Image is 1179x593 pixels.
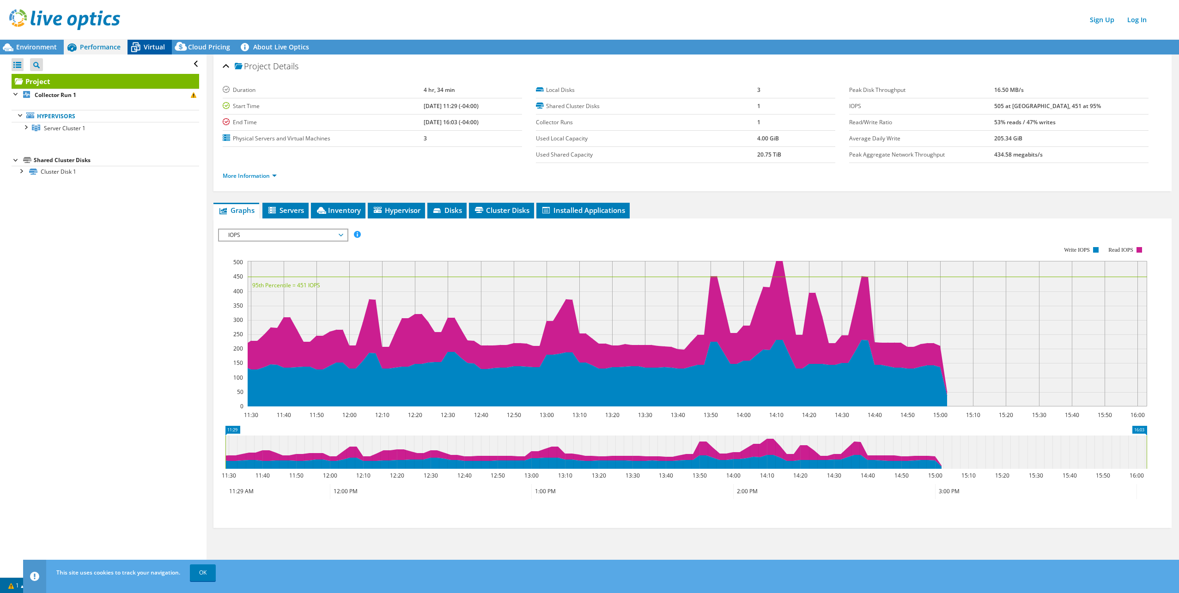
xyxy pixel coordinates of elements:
text: 11:30 [221,472,236,479]
text: 16:00 [1129,472,1143,479]
b: 3 [757,86,760,94]
text: 300 [233,316,243,324]
label: IOPS [849,102,994,111]
span: Installed Applications [541,206,625,215]
text: 15:10 [961,472,975,479]
a: About Live Optics [237,40,316,54]
text: 13:00 [524,472,538,479]
b: 1 [757,102,760,110]
label: Shared Cluster Disks [536,102,758,111]
text: 12:30 [440,411,455,419]
text: 250 [233,330,243,338]
span: Virtual [144,42,165,51]
text: 13:50 [703,411,717,419]
b: [DATE] 16:03 (-04:00) [424,118,479,126]
b: Collector Run 1 [35,91,76,99]
a: Hypervisors [12,110,199,122]
div: Shared Cluster Disks [34,155,199,166]
label: Start Time [223,102,424,111]
label: Used Local Capacity [536,134,758,143]
span: Cluster Disks [474,206,529,215]
text: 500 [233,258,243,266]
b: 505 at [GEOGRAPHIC_DATA], 451 at 95% [994,102,1101,110]
b: 4.00 GiB [757,134,779,142]
label: Average Daily Write [849,134,994,143]
text: 13:40 [670,411,685,419]
text: 14:20 [802,411,816,419]
a: Sign Up [1085,13,1119,26]
img: live_optics_svg.svg [9,9,120,30]
text: 11:50 [309,411,323,419]
text: 50 [237,388,243,396]
text: 14:40 [867,411,881,419]
span: Details [273,61,298,72]
a: Cluster Disk 1 [12,166,199,178]
label: Used Shared Capacity [536,150,758,159]
text: 14:00 [726,472,740,479]
text: 13:30 [638,411,652,419]
text: 12:00 [342,411,356,419]
text: 12:20 [389,472,404,479]
b: 1 [757,118,760,126]
span: Project [235,62,271,71]
label: End Time [223,118,424,127]
text: 12:40 [457,472,471,479]
text: 400 [233,287,243,295]
label: Read/Write Ratio [849,118,994,127]
text: 15:30 [1032,411,1046,419]
span: Graphs [218,206,255,215]
text: 350 [233,302,243,309]
text: 150 [233,359,243,367]
text: 13:10 [572,411,586,419]
span: Inventory [316,206,361,215]
text: 14:30 [827,472,841,479]
span: IOPS [224,230,342,241]
span: Disks [432,206,462,215]
span: Hypervisor [372,206,420,215]
text: 14:40 [860,472,875,479]
span: Cloud Pricing [188,42,230,51]
b: 205.34 GiB [994,134,1022,142]
b: 53% reads / 47% writes [994,118,1056,126]
a: Log In [1123,13,1151,26]
text: 12:50 [490,472,504,479]
a: OK [190,564,216,581]
a: 1 [2,580,30,591]
text: 14:50 [900,411,914,419]
a: Project [12,74,199,89]
b: [DATE] 11:29 (-04:00) [424,102,479,110]
text: 14:30 [834,411,849,419]
a: Server Cluster 1 [12,122,199,134]
text: 15:40 [1062,472,1076,479]
label: Duration [223,85,424,95]
label: Peak Aggregate Network Throughput [849,150,994,159]
text: 100 [233,374,243,381]
text: 14:20 [793,472,807,479]
text: 12:10 [375,411,389,419]
text: 15:20 [998,411,1013,419]
text: 11:50 [289,472,303,479]
text: 14:10 [769,411,783,419]
span: Environment [16,42,57,51]
text: 13:00 [539,411,553,419]
label: Physical Servers and Virtual Machines [223,134,424,143]
span: Server Cluster 1 [44,124,85,132]
label: Local Disks [536,85,758,95]
text: 11:40 [255,472,269,479]
b: 20.75 TiB [757,151,781,158]
text: 13:20 [605,411,619,419]
text: 95th Percentile = 451 IOPS [252,281,320,289]
text: 11:30 [243,411,258,419]
b: 3 [424,134,427,142]
text: 13:40 [658,472,673,479]
text: 13:50 [692,472,706,479]
text: 13:10 [558,472,572,479]
text: Write IOPS [1064,247,1090,253]
text: 15:50 [1097,411,1112,419]
span: Performance [80,42,121,51]
text: 11:40 [276,411,291,419]
a: More Information [223,172,277,180]
text: 12:40 [474,411,488,419]
text: 15:00 [928,472,942,479]
b: 16.50 MB/s [994,86,1024,94]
